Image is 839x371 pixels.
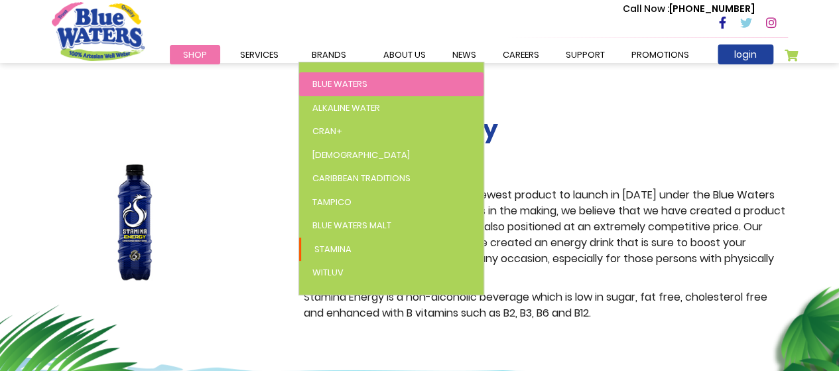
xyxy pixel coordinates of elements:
[52,2,145,60] a: store logo
[304,289,788,321] p: Stamina Energy is a non-alcoholic beverage which is low in sugar, fat free, cholesterol free and ...
[718,44,773,64] a: login
[312,48,346,61] span: Brands
[52,161,218,281] img: stamina-energy.jpg
[304,187,788,283] p: Introducing Stamina Energy! Our newest product to launch in [DATE] under the Blue Waters umbrella...
[304,115,788,143] h2: Stamina Energy
[312,102,380,114] span: Alkaline Water
[314,243,352,256] span: Stamina
[312,219,391,232] span: Blue Waters Malt
[623,2,669,15] span: Call Now :
[312,125,342,137] span: Cran+
[489,45,552,64] a: careers
[312,149,410,161] span: [DEMOGRAPHIC_DATA]
[623,2,755,16] p: [PHONE_NUMBER]
[183,48,207,61] span: Shop
[618,45,702,64] a: Promotions
[304,163,788,177] h3: Stamina Energy
[312,78,367,90] span: Blue Waters
[370,45,439,64] a: about us
[439,45,489,64] a: News
[552,45,618,64] a: support
[312,196,352,208] span: Tampico
[312,172,411,185] span: Caribbean Traditions
[240,48,279,61] span: Services
[312,266,344,279] span: WitLuv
